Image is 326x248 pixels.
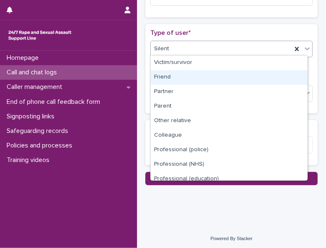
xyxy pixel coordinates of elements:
[151,157,307,172] div: Professional (NHS)
[151,114,307,128] div: Other relative
[151,99,307,114] div: Parent
[151,56,307,70] div: Victim/survivor
[3,142,79,150] p: Policies and processes
[3,69,64,76] p: Call and chat logs
[3,98,107,106] p: End of phone call feedback form
[151,85,307,99] div: Partner
[151,172,307,187] div: Professional (education)
[3,54,45,62] p: Homepage
[3,113,61,120] p: Signposting links
[151,70,307,85] div: Friend
[150,29,191,36] span: Type of user
[145,172,318,185] button: Save
[3,127,75,135] p: Safeguarding records
[211,236,252,241] a: Powered By Stacker
[151,128,307,143] div: Colleague
[3,83,69,91] p: Caller management
[7,27,73,44] img: rhQMoQhaT3yELyF149Cw
[154,44,169,53] span: Silent
[151,143,307,157] div: Professional (police)
[3,156,56,164] p: Training videos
